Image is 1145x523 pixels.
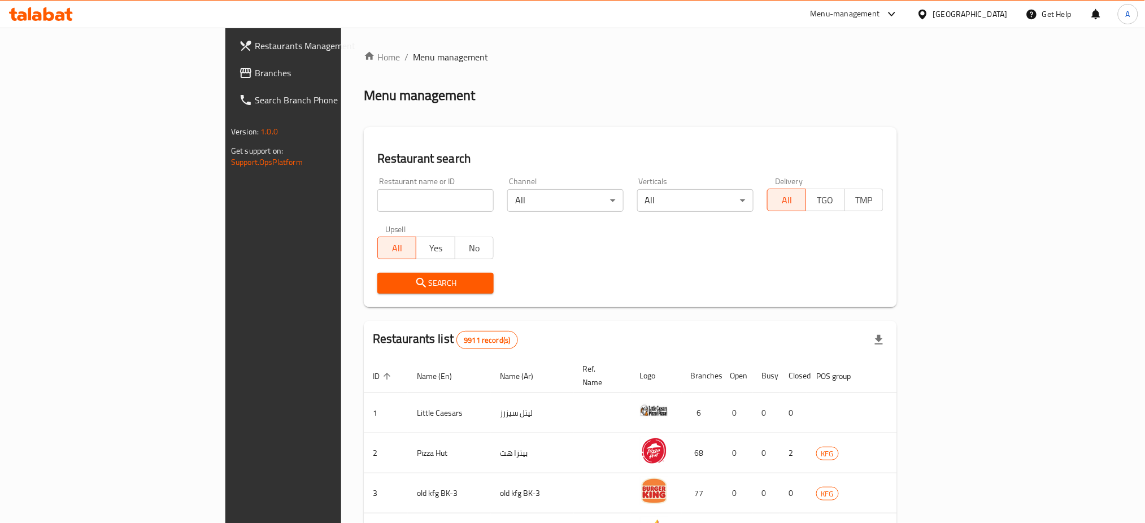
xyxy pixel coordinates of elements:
span: 1.0.0 [260,124,278,139]
span: All [772,192,802,208]
span: ID [373,369,394,383]
td: بيتزا هت [491,433,574,473]
span: 9911 record(s) [457,335,517,346]
div: Total records count [456,331,517,349]
h2: Restaurant search [377,150,883,167]
button: TGO [806,189,844,211]
span: KFG [817,487,838,500]
span: All [382,240,412,256]
button: All [767,189,806,211]
div: All [507,189,624,212]
a: Branches [230,59,417,86]
input: Search for restaurant name or ID.. [377,189,494,212]
th: Branches [682,359,721,393]
span: Search Branch Phone [255,93,408,107]
img: old kfg BK-3 [640,477,668,505]
td: 0 [753,433,780,473]
th: Open [721,359,753,393]
button: No [455,237,494,259]
span: Branches [255,66,408,80]
h2: Menu management [364,86,475,104]
span: Version: [231,124,259,139]
div: [GEOGRAPHIC_DATA] [933,8,1008,20]
td: Pizza Hut [408,433,491,473]
a: Restaurants Management [230,32,417,59]
span: A [1126,8,1130,20]
label: Delivery [775,177,803,185]
nav: breadcrumb [364,50,897,64]
td: 0 [753,393,780,433]
a: Support.OpsPlatform [231,155,303,169]
div: All [637,189,754,212]
img: Pizza Hut [640,437,668,465]
span: Yes [421,240,450,256]
td: 6 [682,393,721,433]
span: Name (En) [417,369,467,383]
span: POS group [816,369,865,383]
span: No [460,240,489,256]
td: 68 [682,433,721,473]
td: 0 [780,393,807,433]
button: Search [377,273,494,294]
td: 77 [682,473,721,513]
th: Logo [631,359,682,393]
td: 2 [780,433,807,473]
td: old kfg BK-3 [408,473,491,513]
td: Little Caesars [408,393,491,433]
td: 0 [721,473,753,513]
button: Yes [416,237,455,259]
span: TMP [850,192,879,208]
td: 0 [721,433,753,473]
span: TGO [811,192,840,208]
button: TMP [844,189,883,211]
span: Name (Ar) [500,369,548,383]
span: Restaurants Management [255,39,408,53]
th: Busy [753,359,780,393]
a: Search Branch Phone [230,86,417,114]
div: Menu-management [811,7,880,21]
td: 0 [780,473,807,513]
img: Little Caesars [640,396,668,425]
h2: Restaurants list [373,330,518,349]
span: KFG [817,447,838,460]
span: Get support on: [231,143,283,158]
button: All [377,237,416,259]
label: Upsell [385,225,406,233]
span: Menu management [413,50,488,64]
td: old kfg BK-3 [491,473,574,513]
td: 0 [753,473,780,513]
td: 0 [721,393,753,433]
span: Search [386,276,485,290]
td: ليتل سيزرز [491,393,574,433]
th: Closed [780,359,807,393]
span: Ref. Name [583,362,617,389]
div: Export file [865,326,893,354]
